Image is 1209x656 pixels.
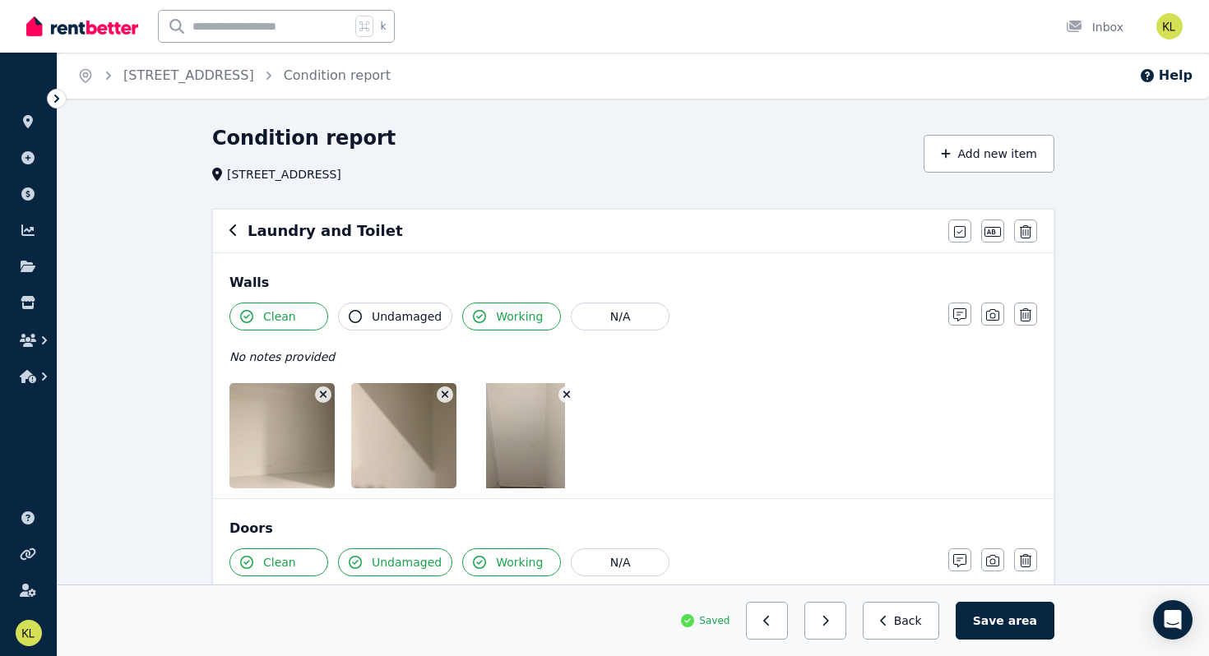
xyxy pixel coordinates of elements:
button: Undamaged [338,303,452,330]
button: N/A [571,303,669,330]
span: Working [496,308,543,325]
button: Back [863,602,939,640]
span: Undamaged [372,308,442,325]
button: Add new item [924,135,1054,173]
h1: Condition report [212,125,396,151]
button: Clean [229,548,328,576]
nav: Breadcrumb [58,53,410,99]
div: Open Intercom Messenger [1153,600,1193,640]
button: Working [462,303,561,330]
span: Saved [699,614,730,627]
button: N/A [571,548,669,576]
img: IMG_8371.HEIC [229,383,370,488]
span: [STREET_ADDRESS] [227,166,341,182]
div: Doors [229,519,1037,538]
span: Undamaged [372,554,442,571]
button: Clean [229,303,328,330]
span: Clean [263,308,296,325]
button: Save area [956,602,1054,640]
span: k [380,20,386,33]
a: [STREET_ADDRESS] [123,67,254,83]
h6: Laundry and Toilet [248,219,403,243]
img: IMG_8359.HEIC [486,383,565,488]
button: Undamaged [338,548,452,576]
div: Walls [229,273,1037,293]
img: IMG_8370.HEIC [351,383,492,488]
span: Working [496,554,543,571]
button: Working [462,548,561,576]
img: Kellie Ann Lewandowski [16,620,42,646]
img: RentBetter [26,14,138,39]
span: Clean [263,554,296,571]
div: Inbox [1066,19,1123,35]
a: Condition report [284,67,391,83]
img: Kellie Ann Lewandowski [1156,13,1183,39]
span: No notes provided [229,350,335,363]
button: Help [1139,66,1193,85]
span: area [1008,612,1037,629]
